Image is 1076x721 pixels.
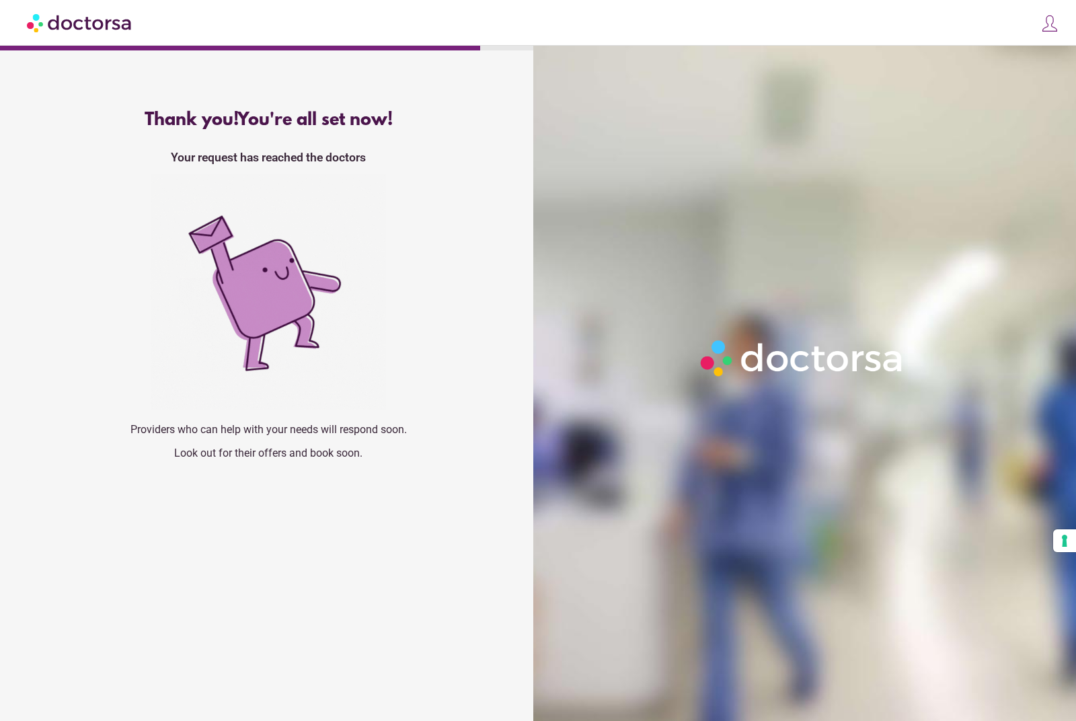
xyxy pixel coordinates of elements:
[695,334,910,382] img: Logo-Doctorsa-trans-White-partial-flat.png
[151,174,386,410] img: success
[48,110,489,130] div: Thank you!
[27,7,133,38] img: Doctorsa.com
[1053,529,1076,552] button: Your consent preferences for tracking technologies
[48,423,489,436] p: Providers who can help with your needs will respond soon.
[171,151,366,164] strong: Your request has reached the doctors
[48,447,489,459] p: Look out for their offers and book soon.
[237,110,393,130] span: You're all set now!
[1040,14,1059,33] img: icons8-customer-100.png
